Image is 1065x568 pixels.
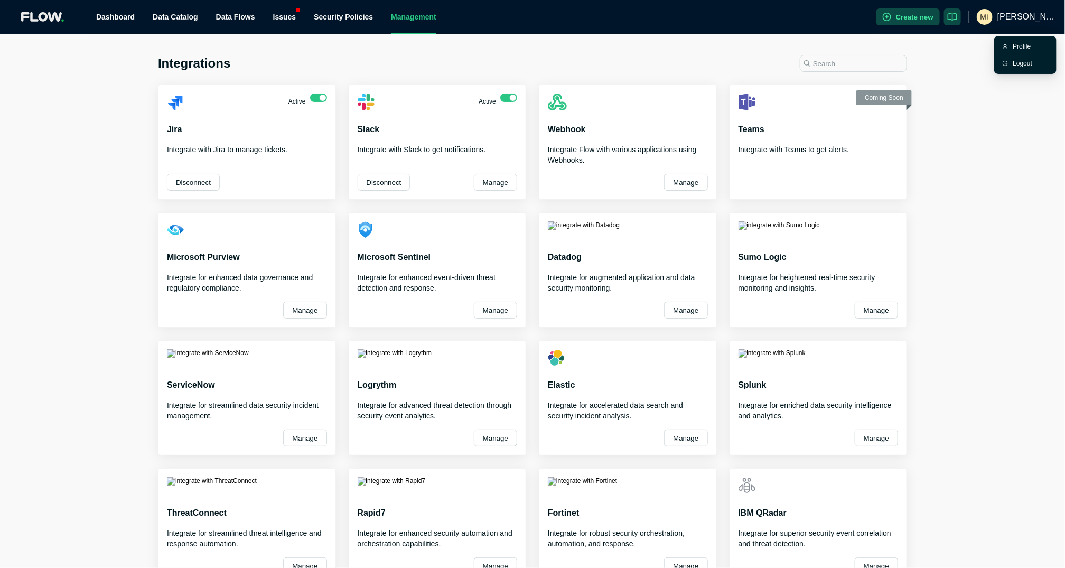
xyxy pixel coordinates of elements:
span: Teams [739,125,765,134]
img: integrate with ThreatConnect [167,477,257,494]
span: Sumo Logic [739,253,787,262]
a: Logout [1013,60,1033,67]
button: Manage [855,430,898,446]
img: integrate with Sumo Logic [739,221,820,238]
span: Elastic [548,380,575,389]
span: Integrate for robust security orchestration, automation, and response. [548,529,685,548]
span: Logrythm [358,380,397,389]
span: Slack [358,125,380,134]
span: Fortinet [548,508,580,517]
span: Integrate with Slack to get notifications. [358,145,486,154]
span: user [1003,44,1009,49]
span: Rapid7 [358,508,386,517]
button: Manage [664,430,707,446]
img: integrate with Microsoft Purview [167,221,184,238]
span: Integrate for enhanced data governance and regulatory compliance. [167,273,313,292]
img: integrate with Webhook [548,94,567,110]
span: Splunk [739,380,767,389]
img: integrate with Elastic [548,349,565,366]
button: Create new [876,8,940,25]
button: Manage [855,302,898,319]
span: Jira [167,125,182,134]
span: Integrate with Jira to manage tickets. [167,145,287,154]
a: Security Policies [314,13,373,21]
img: integrate with IBM QRadar [739,477,755,494]
span: Integrate Flow with various applications using Webhooks. [548,145,697,164]
a: Dashboard [96,13,135,21]
span: Integrate for streamlined data security incident management. [167,401,319,420]
button: Manage [474,174,517,191]
button: Disconnect [167,174,220,191]
span: Integrate for accelerated data search and security incident analysis. [548,401,683,420]
span: Integrate for augmented application and data security monitoring. [548,273,695,292]
span: ThreatConnect [167,508,227,517]
button: Manage [474,430,517,446]
div: Profile [1013,41,1049,52]
img: integrate with Slack [358,94,375,110]
h2: Integrations [158,55,230,72]
span: Integrate for enhanced event-driven threat detection and response. [358,273,496,292]
button: Manage [283,430,326,446]
span: Integrate for streamlined threat intelligence and response automation. [167,529,322,548]
img: integrate with ServiceNow [167,349,249,366]
span: Datadog [548,253,582,262]
button: Disconnect [358,174,410,191]
span: IBM QRadar [739,508,787,517]
img: integrate with Splunk [739,349,806,366]
img: integrate with Logrythm [358,349,432,366]
span: Microsoft Purview [167,253,240,262]
span: Integrate for enriched data security intelligence and analytics. [739,401,892,420]
button: Manage [283,302,326,319]
span: ServiceNow [167,380,215,389]
img: 374932a8bd7c9a827711d1818184e105 [977,9,993,25]
span: Data Flows [216,13,255,21]
img: integrate with Microsoft Sentinel [358,221,375,238]
span: Integrate for heightened real-time security monitoring and insights. [739,273,875,292]
span: Integrate for enhanced security automation and orchestration capabilities. [358,529,512,548]
img: integrate with Jira [167,94,184,110]
span: Integrate with Teams to get alerts. [739,145,849,154]
button: Manage [664,302,707,319]
span: Active [479,98,496,105]
button: Manage [474,302,517,319]
img: integrate with Datadog [548,221,620,238]
span: Integrate for superior security event correlation and threat detection. [739,529,891,548]
div: Coming Soon [856,90,912,105]
img: integrate with Rapid7 [358,477,426,494]
button: Manage [664,174,707,191]
img: integrate with Teams [739,94,755,110]
span: Integrate for advanced threat detection through security event analytics. [358,401,512,420]
span: Microsoft Sentinel [358,253,431,262]
img: integrate with Fortinet [548,477,617,494]
span: Active [288,98,306,105]
input: Search [800,55,907,72]
span: Webhook [548,125,586,134]
a: Data Catalog [153,13,198,21]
